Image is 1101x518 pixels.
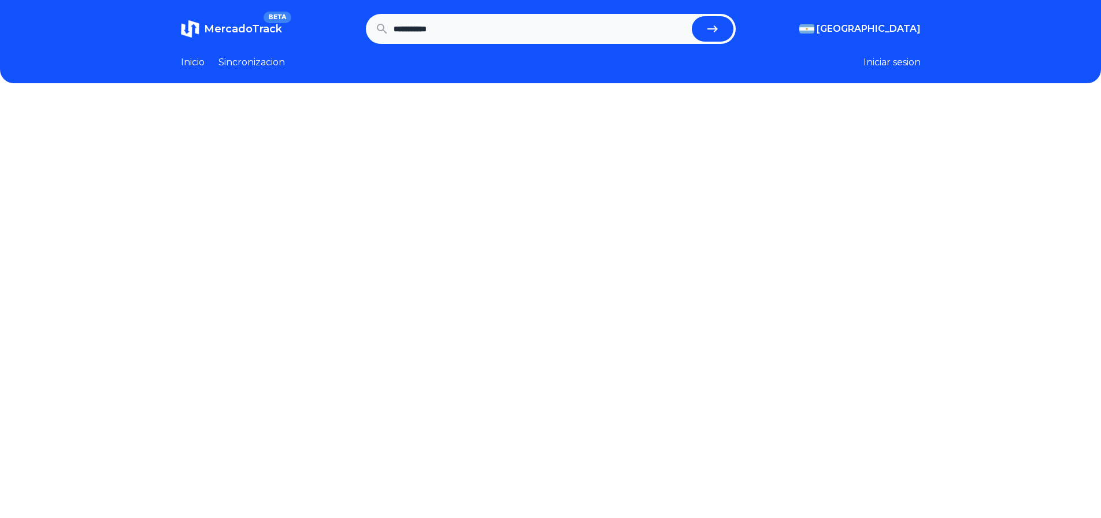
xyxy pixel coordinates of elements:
span: BETA [264,12,291,23]
span: MercadoTrack [204,23,282,35]
button: Iniciar sesion [863,55,921,69]
img: MercadoTrack [181,20,199,38]
a: Sincronizacion [218,55,285,69]
span: [GEOGRAPHIC_DATA] [817,22,921,36]
a: Inicio [181,55,205,69]
button: [GEOGRAPHIC_DATA] [799,22,921,36]
img: Argentina [799,24,814,34]
a: MercadoTrackBETA [181,20,282,38]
